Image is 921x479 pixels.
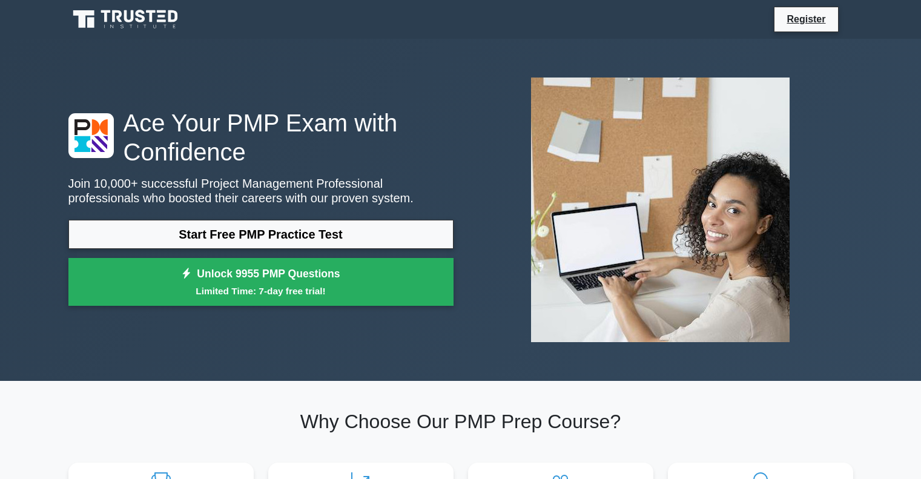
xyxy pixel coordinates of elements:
[779,12,833,27] a: Register
[68,220,454,249] a: Start Free PMP Practice Test
[68,176,454,205] p: Join 10,000+ successful Project Management Professional professionals who boosted their careers w...
[68,108,454,167] h1: Ace Your PMP Exam with Confidence
[68,258,454,306] a: Unlock 9955 PMP QuestionsLimited Time: 7-day free trial!
[84,284,438,298] small: Limited Time: 7-day free trial!
[68,410,853,433] h2: Why Choose Our PMP Prep Course?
